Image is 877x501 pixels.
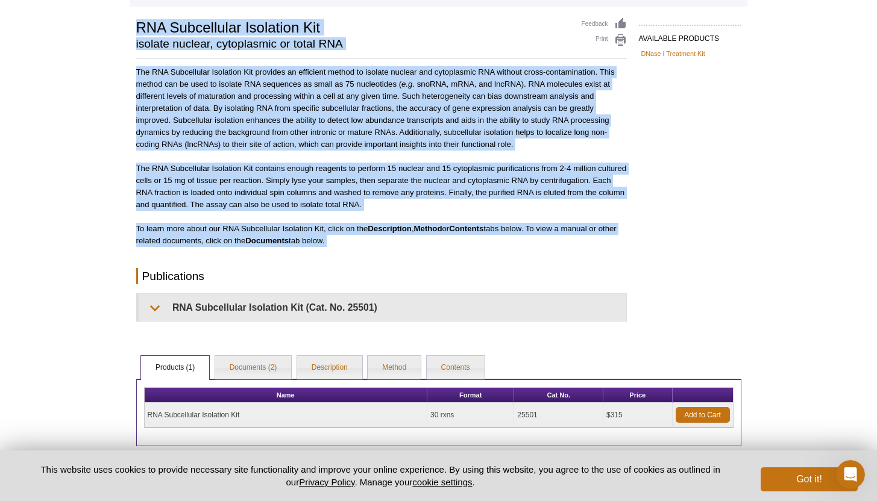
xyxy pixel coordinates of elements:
strong: Description [368,224,412,233]
a: Contents [427,356,485,380]
a: DNase I Treatment Kit [641,48,705,59]
button: cookie settings [412,477,472,487]
td: $315 [603,403,672,428]
iframe: Intercom live chat [836,460,865,489]
a: Add to Cart [676,407,730,423]
h2: Publications [136,268,627,284]
h2: isolate nuclear, cytoplasmic or total RNA [136,39,570,49]
a: Print [582,34,627,47]
p: To learn more about our RNA Subcellular Isolation Kit, click on the , or tabs below. To view a ma... [136,223,627,247]
strong: Method [414,224,442,233]
a: Method [368,356,421,380]
summary: RNA Subcellular Isolation Kit (Cat. No. 25501) [139,294,626,321]
em: e.g [401,79,412,89]
h1: RNA Subcellular Isolation Kit [136,17,570,36]
th: Price [603,388,672,403]
a: Feedback [582,17,627,31]
a: Documents (2) [215,356,292,380]
a: Products (1) [141,356,209,380]
a: Privacy Policy [299,477,354,487]
td: 30 rxns [427,403,514,428]
td: RNA Subcellular Isolation Kit [145,403,427,428]
a: Description [297,356,362,380]
strong: Contents [449,224,483,233]
th: Format [427,388,514,403]
button: Got it! [761,467,857,491]
p: The RNA Subcellular Isolation Kit provides an efficient method to isolate nuclear and cytoplasmic... [136,66,627,151]
h2: AVAILABLE PRODUCTS [639,25,741,46]
p: The RNA Subcellular Isolation Kit contains enough reagents to perform 15 nuclear and 15 cytoplasm... [136,163,627,211]
p: This website uses cookies to provide necessary site functionality and improve your online experie... [20,463,741,488]
th: Name [145,388,427,403]
strong: Documents [245,236,289,245]
th: Cat No. [514,388,603,403]
td: 25501 [514,403,603,428]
